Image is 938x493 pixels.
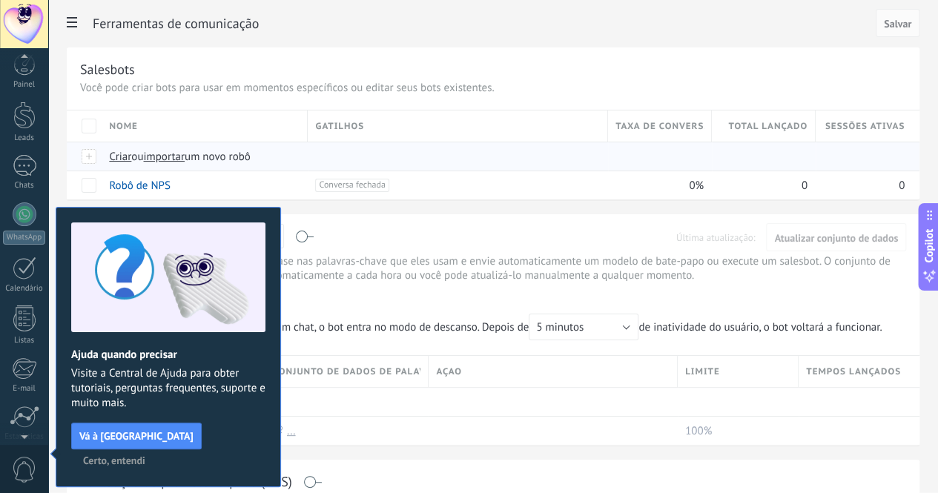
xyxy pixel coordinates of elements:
[678,417,791,445] div: 100%
[529,314,638,340] button: 5 minutos
[3,384,46,394] div: E-mail
[3,231,45,245] div: WhatsApp
[3,133,46,143] div: Leads
[80,254,906,282] p: Detecte as intenções de um cliente com base nas palavras-chave que eles usam e envie automaticame...
[71,366,265,411] span: Visite a Central de Ajuda para obter tutoriais, perguntas frequentes, suporte e muito mais.
[315,119,364,133] span: Gatilhos
[685,424,712,438] span: 100%
[80,81,906,95] p: Você pode criar bots para usar em momentos específicos ou editar seus bots existentes.
[79,431,194,441] span: Vá à [GEOGRAPHIC_DATA]
[899,179,905,193] span: 0
[143,150,185,164] span: importar
[80,314,890,340] span: de inatividade do usuário, o bot voltará a funcionar.
[802,179,807,193] span: 0
[273,365,421,379] span: Conjunto de dados de palavras-chave
[185,150,251,164] span: um novo robô
[728,119,807,133] span: Total lançado
[109,150,131,164] span: Criar
[83,455,145,466] span: Certo, entendi
[287,424,296,438] a: ...
[3,284,46,294] div: Calendário
[608,171,704,199] div: 0%
[131,150,143,164] span: ou
[3,181,46,191] div: Chats
[615,119,704,133] span: Taxa de conversão
[689,179,704,193] span: 0%
[80,285,906,314] div: Deixar mensagem sem resposta
[436,365,461,379] span: Açao
[3,80,46,90] div: Painel
[76,449,152,472] button: Certo, entendi
[71,348,265,362] h2: Ajuda quando precisar
[685,365,720,379] span: Limite
[80,314,638,340] span: Quando um usuário do Kommo entra em um chat, o bot entra no modo de descanso. Depois de
[825,119,905,133] span: Sessões ativas
[3,336,46,345] div: Listas
[93,9,871,39] h2: Ferramentas de comunicação
[536,320,584,334] span: 5 minutos
[315,179,389,192] span: Conversa fechada
[712,171,808,199] div: 0
[109,179,171,193] a: Robô de NPS
[806,365,901,379] span: Tempos lançados
[876,9,919,37] button: Salvar
[884,19,911,29] span: Salvar
[109,119,138,133] span: Nome
[80,61,135,78] div: Salesbots
[922,228,937,262] span: Copilot
[71,423,202,449] button: Vá à [GEOGRAPHIC_DATA]
[816,171,905,199] div: 0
